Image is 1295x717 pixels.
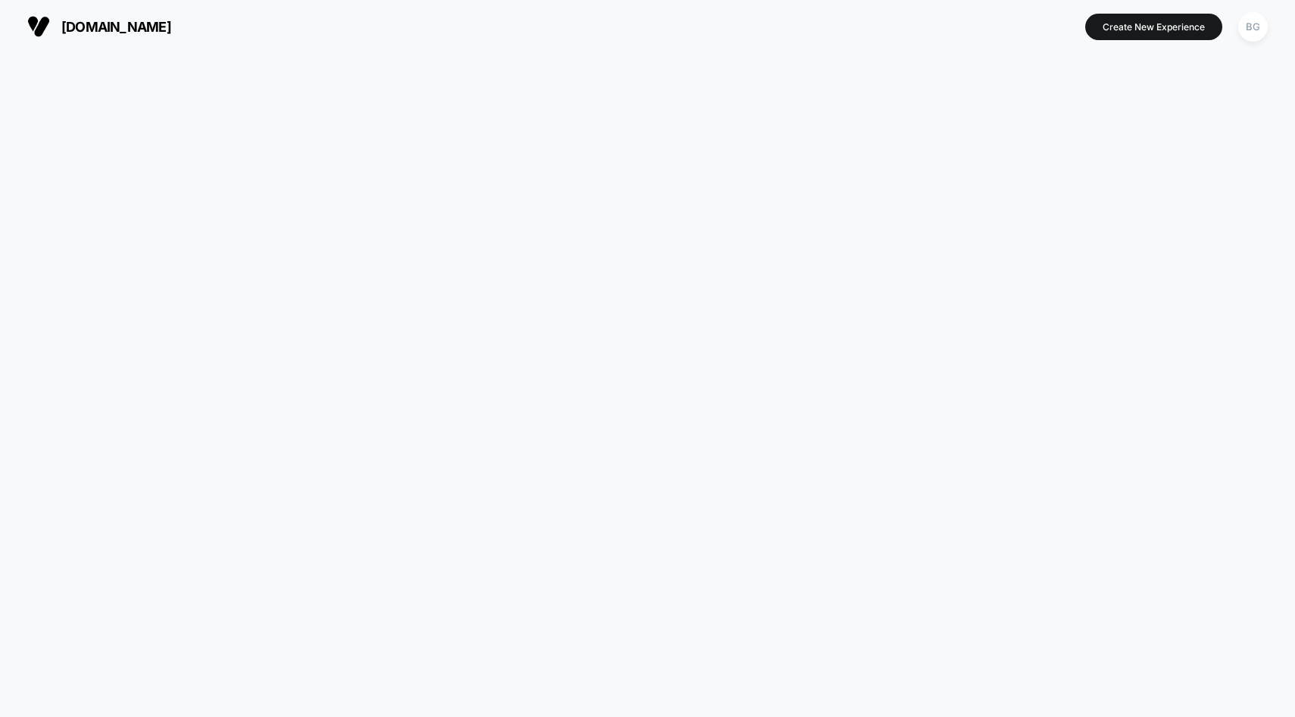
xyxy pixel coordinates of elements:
span: [DOMAIN_NAME] [61,19,171,35]
button: [DOMAIN_NAME] [23,14,176,39]
button: BG [1234,11,1272,42]
div: BG [1238,12,1268,42]
button: Create New Experience [1085,14,1222,40]
img: Visually logo [27,15,50,38]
